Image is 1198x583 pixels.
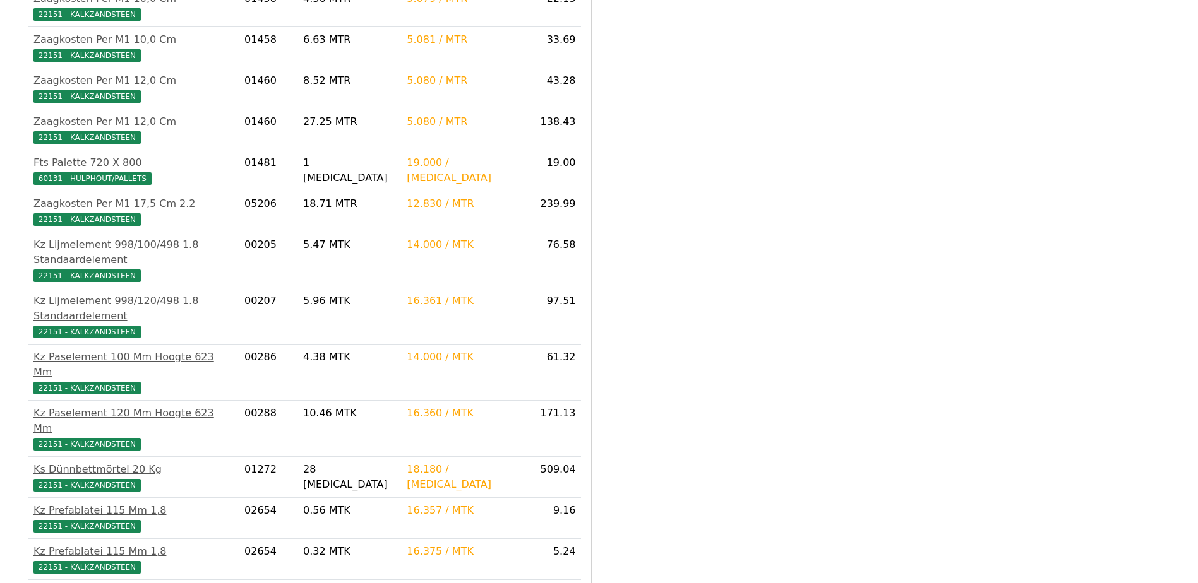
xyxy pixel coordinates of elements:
div: 8.52 MTR [303,73,397,88]
div: 5.96 MTK [303,293,397,309]
div: Kz Prefablatei 115 Mm 1,8 [33,544,234,559]
a: Kz Prefablatei 115 Mm 1,822151 - KALKZANDSTEEN [33,544,234,574]
td: 9.16 [522,498,580,539]
td: 97.51 [522,288,580,344]
a: Fts Palette 720 X 80060131 - HULPHOUT/PALLETS [33,155,234,185]
div: 27.25 MTR [303,114,397,129]
td: 00205 [239,232,298,288]
td: 01481 [239,150,298,191]
span: 22151 - KALKZANDSTEEN [33,8,141,21]
a: Kz Lijmelement 998/100/498 1.8 Standaardelement22151 - KALKZANDSTEEN [33,237,234,283]
td: 61.32 [522,344,580,401]
a: Ks Dünnbettmörtel 20 Kg22151 - KALKZANDSTEEN [33,462,234,492]
div: Zaagkosten Per M1 10,0 Cm [33,32,234,47]
span: 22151 - KALKZANDSTEEN [33,479,141,492]
td: 01458 [239,27,298,68]
span: 22151 - KALKZANDSTEEN [33,520,141,533]
div: Kz Paselement 100 Mm Hoogte 623 Mm [33,350,234,380]
td: 02654 [239,498,298,539]
div: 14.000 / MTK [407,237,517,252]
div: 16.361 / MTK [407,293,517,309]
div: 6.63 MTR [303,32,397,47]
a: Kz Lijmelement 998/120/498 1.8 Standaardelement22151 - KALKZANDSTEEN [33,293,234,339]
a: Zaagkosten Per M1 10,0 Cm22151 - KALKZANDSTEEN [33,32,234,62]
a: Kz Paselement 100 Mm Hoogte 623 Mm22151 - KALKZANDSTEEN [33,350,234,395]
span: 22151 - KALKZANDSTEEN [33,269,141,282]
a: Kz Prefablatei 115 Mm 1,822151 - KALKZANDSTEEN [33,503,234,533]
span: 22151 - KALKZANDSTEEN [33,49,141,62]
div: 5.47 MTK [303,237,397,252]
td: 138.43 [522,109,580,150]
td: 33.69 [522,27,580,68]
div: 18.71 MTR [303,196,397,211]
div: 16.357 / MTK [407,503,517,518]
td: 01272 [239,457,298,498]
a: Zaagkosten Per M1 12,0 Cm22151 - KALKZANDSTEEN [33,73,234,103]
div: 5.080 / MTR [407,73,517,88]
div: Fts Palette 720 X 800 [33,155,234,170]
td: 43.28 [522,68,580,109]
div: 16.360 / MTK [407,406,517,421]
a: Zaagkosten Per M1 12,0 Cm22151 - KALKZANDSTEEN [33,114,234,144]
td: 00288 [239,401,298,457]
div: Zaagkosten Per M1 12,0 Cm [33,73,234,88]
td: 509.04 [522,457,580,498]
div: 10.46 MTK [303,406,397,421]
td: 01460 [239,68,298,109]
div: Zaagkosten Per M1 12,0 Cm [33,114,234,129]
div: 14.000 / MTK [407,350,517,365]
div: 0.32 MTK [303,544,397,559]
div: 12.830 / MTR [407,196,517,211]
div: 19.000 / [MEDICAL_DATA] [407,155,517,185]
div: Kz Lijmelement 998/100/498 1.8 Standaardelement [33,237,234,268]
td: 171.13 [522,401,580,457]
div: 5.081 / MTR [407,32,517,47]
div: 18.180 / [MEDICAL_DATA] [407,462,517,492]
td: 05206 [239,191,298,232]
td: 01460 [239,109,298,150]
span: 60131 - HULPHOUT/PALLETS [33,172,152,185]
div: 5.080 / MTR [407,114,517,129]
span: 22151 - KALKZANDSTEEN [33,90,141,103]
span: 22151 - KALKZANDSTEEN [33,213,141,226]
span: 22151 - KALKZANDSTEEN [33,131,141,144]
div: Kz Prefablatei 115 Mm 1,8 [33,503,234,518]
div: Ks Dünnbettmörtel 20 Kg [33,462,234,477]
td: 5.24 [522,539,580,580]
div: Zaagkosten Per M1 17,5 Cm 2.2 [33,196,234,211]
div: 0.56 MTK [303,503,397,518]
td: 00207 [239,288,298,344]
span: 22151 - KALKZANDSTEEN [33,326,141,338]
div: 28 [MEDICAL_DATA] [303,462,397,492]
div: Kz Lijmelement 998/120/498 1.8 Standaardelement [33,293,234,324]
div: 1 [MEDICAL_DATA] [303,155,397,185]
td: 19.00 [522,150,580,191]
a: Zaagkosten Per M1 17,5 Cm 2.222151 - KALKZANDSTEEN [33,196,234,227]
a: Kz Paselement 120 Mm Hoogte 623 Mm22151 - KALKZANDSTEEN [33,406,234,451]
span: 22151 - KALKZANDSTEEN [33,382,141,394]
span: 22151 - KALKZANDSTEEN [33,438,141,450]
td: 00286 [239,344,298,401]
span: 22151 - KALKZANDSTEEN [33,561,141,574]
div: 16.375 / MTK [407,544,517,559]
td: 02654 [239,539,298,580]
td: 76.58 [522,232,580,288]
td: 239.99 [522,191,580,232]
div: 4.38 MTK [303,350,397,365]
div: Kz Paselement 120 Mm Hoogte 623 Mm [33,406,234,436]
